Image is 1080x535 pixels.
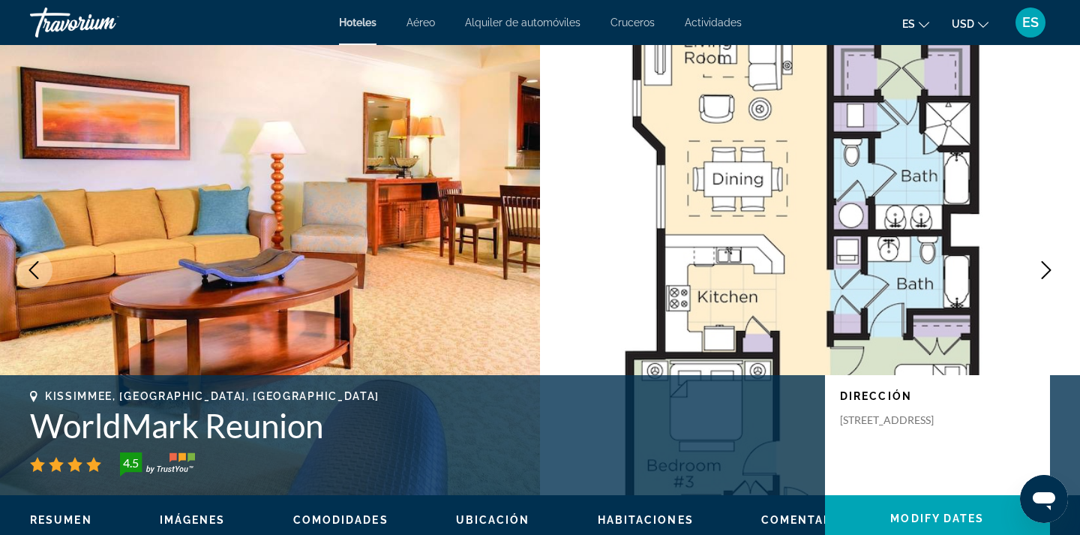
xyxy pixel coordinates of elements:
[406,17,435,29] a: Aéreo
[761,513,855,527] button: Comentarios
[160,513,226,527] button: Imágenes
[30,513,92,527] button: Resumen
[1022,15,1039,30] span: ES
[890,512,984,524] span: Modify Dates
[293,513,388,527] button: Comodidades
[840,390,1035,402] p: Dirección
[1027,251,1065,289] button: Next image
[456,513,530,527] button: Ubicación
[598,514,694,526] span: Habitaciones
[293,514,388,526] span: Comodidades
[120,452,195,476] img: TrustYou guest rating badge
[610,17,655,29] a: Cruceros
[30,514,92,526] span: Resumen
[598,513,694,527] button: Habitaciones
[30,3,180,42] a: Travorium
[1011,7,1050,38] button: User Menu
[160,514,226,526] span: Imágenes
[685,17,742,29] a: Actividades
[456,514,530,526] span: Ubicación
[15,251,52,289] button: Previous image
[952,18,974,30] span: USD
[1020,475,1068,523] iframe: Button to launch messaging window
[115,454,145,472] div: 4.5
[465,17,580,29] a: Alquiler de automóviles
[339,17,376,29] a: Hoteles
[761,514,855,526] span: Comentarios
[952,13,988,35] button: Change currency
[902,18,915,30] span: es
[45,390,379,402] span: Kissimmee, [GEOGRAPHIC_DATA], [GEOGRAPHIC_DATA]
[902,13,929,35] button: Change language
[30,406,810,445] h1: WorldMark Reunion
[840,413,960,427] p: [STREET_ADDRESS]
